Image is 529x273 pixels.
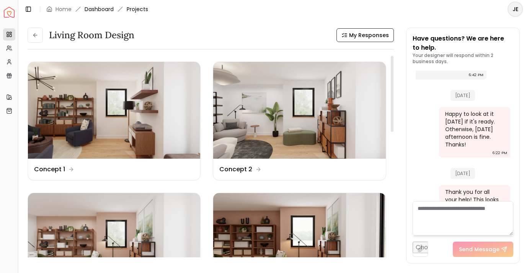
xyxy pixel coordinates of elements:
span: My Responses [349,31,389,39]
a: Concept 1Concept 1 [28,62,201,180]
h3: Living Room Design [49,29,134,41]
a: Spacejoy [4,7,15,18]
dd: Concept 1 [34,165,65,174]
img: Concept 2 [213,62,385,159]
button: JE [508,2,523,17]
a: Home [56,5,72,13]
button: My Responses [336,28,394,42]
div: 6:22 PM [492,149,507,157]
p: Have questions? We are here to help. [413,34,514,52]
a: Concept 2Concept 2 [213,62,386,180]
span: [DATE] [451,168,475,179]
img: Concept 1 [28,62,200,159]
dd: Concept 2 [219,165,252,174]
div: 6:42 PM [469,71,483,79]
img: Spacejoy Logo [4,7,15,18]
nav: breadcrumb [46,5,148,13]
span: [DATE] [451,90,475,101]
p: Your designer will respond within 2 business days. [413,52,514,65]
span: JE [508,2,522,16]
div: Happy to look at it [DATE] if it's ready. Otherwise, [DATE] afternoon is fine. Thanks! [445,110,503,148]
span: Projects [127,5,148,13]
a: Dashboard [85,5,114,13]
div: Thank you for all your help! This looks great :) [445,188,503,211]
